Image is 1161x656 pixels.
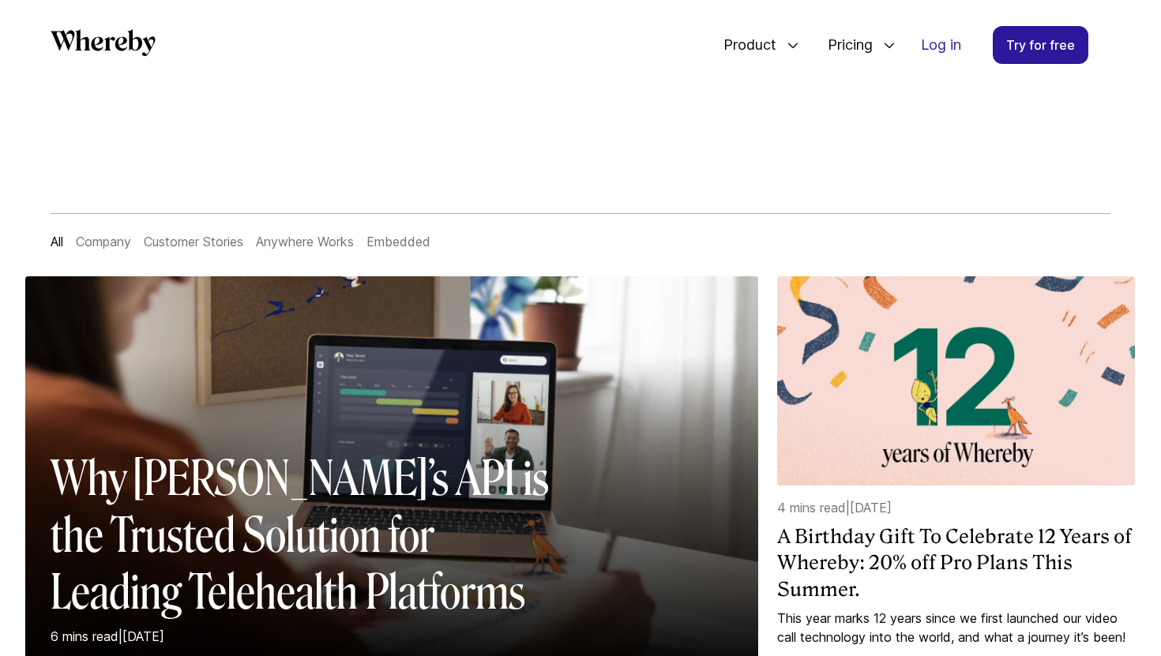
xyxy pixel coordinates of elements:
[777,498,1134,517] p: 4 mins read | [DATE]
[812,19,877,71] span: Pricing
[993,26,1088,64] a: Try for free
[777,523,1134,603] a: A Birthday Gift To Celebrate 12 Years of Whereby: 20% off Pro Plans This Summer.
[51,234,63,249] a: All
[51,450,564,620] h2: Why [PERSON_NAME]’s API is the Trusted Solution for Leading Telehealth Platforms
[51,29,156,56] svg: Whereby
[51,29,156,62] a: Whereby
[708,19,780,71] span: Product
[76,234,131,249] a: Company
[366,234,430,249] a: Embedded
[908,27,974,63] a: Log in
[144,234,243,249] a: Customer Stories
[51,627,564,646] p: 6 mins read | [DATE]
[777,609,1134,647] a: This year marks 12 years since we first launched our video call technology into the world, and wh...
[256,234,354,249] a: Anywhere Works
